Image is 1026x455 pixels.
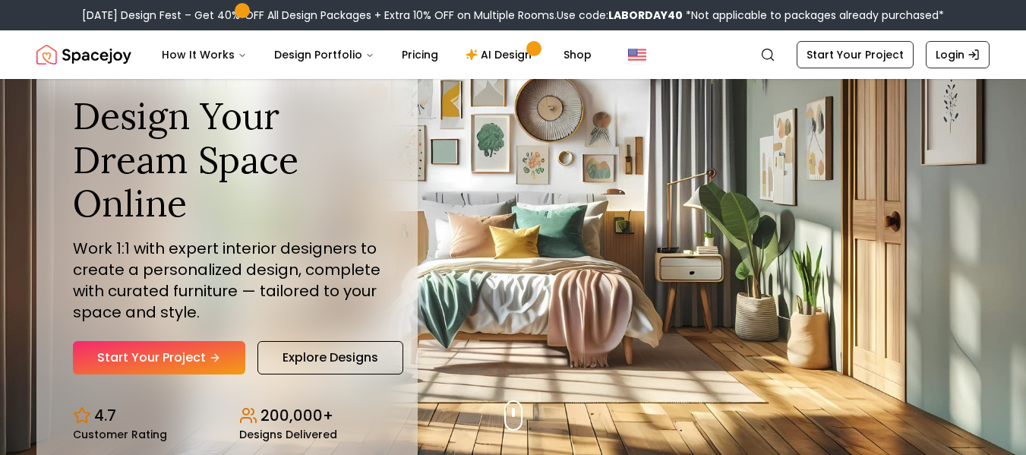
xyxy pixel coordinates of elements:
[82,8,944,23] div: [DATE] Design Fest – Get 40% OFF All Design Packages + Extra 10% OFF on Multiple Rooms.
[73,341,245,374] a: Start Your Project
[73,393,381,440] div: Design stats
[260,405,333,426] p: 200,000+
[94,405,116,426] p: 4.7
[683,8,944,23] span: *Not applicable to packages already purchased*
[73,238,381,323] p: Work 1:1 with expert interior designers to create a personalized design, complete with curated fu...
[390,39,450,70] a: Pricing
[36,30,990,79] nav: Global
[551,39,604,70] a: Shop
[257,341,403,374] a: Explore Designs
[453,39,548,70] a: AI Design
[150,39,259,70] button: How It Works
[36,39,131,70] a: Spacejoy
[628,46,646,64] img: United States
[608,8,683,23] b: LABORDAY40
[797,41,914,68] a: Start Your Project
[150,39,604,70] nav: Main
[36,39,131,70] img: Spacejoy Logo
[73,94,381,226] h1: Design Your Dream Space Online
[557,8,683,23] span: Use code:
[262,39,387,70] button: Design Portfolio
[73,429,167,440] small: Customer Rating
[926,41,990,68] a: Login
[239,429,337,440] small: Designs Delivered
